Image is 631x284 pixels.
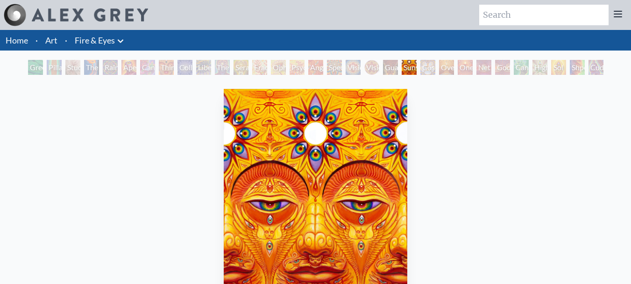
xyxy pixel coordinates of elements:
[234,60,248,75] div: Seraphic Transport Docking on the Third Eye
[588,60,603,75] div: Cuddle
[476,60,491,75] div: Net of Being
[75,34,115,47] a: Fire & Eyes
[327,60,342,75] div: Spectral Lotus
[383,60,398,75] div: Guardian of Infinite Vision
[570,60,585,75] div: Shpongled
[47,60,62,75] div: Pillar of Awareness
[6,35,28,45] a: Home
[32,30,42,51] li: ·
[402,60,417,75] div: Sunyata
[514,60,529,75] div: Cannafist
[103,60,118,75] div: Rainbow Eye Ripple
[458,60,473,75] div: One
[439,60,454,75] div: Oversoul
[121,60,136,75] div: Aperture
[65,60,80,75] div: Study for the Great Turn
[290,60,305,75] div: Psychomicrograph of a Fractal Paisley Cherub Feather Tip
[196,60,211,75] div: Liberation Through Seeing
[551,60,566,75] div: Sol Invictus
[495,60,510,75] div: Godself
[479,5,609,25] input: Search
[140,60,155,75] div: Cannabis Sutra
[271,60,286,75] div: Ophanic Eyelash
[252,60,267,75] div: Fractal Eyes
[177,60,192,75] div: Collective Vision
[308,60,323,75] div: Angel Skin
[159,60,174,75] div: Third Eye Tears of Joy
[45,34,57,47] a: Art
[84,60,99,75] div: The Torch
[61,30,71,51] li: ·
[532,60,547,75] div: Higher Vision
[346,60,361,75] div: Vision Crystal
[28,60,43,75] div: Green Hand
[364,60,379,75] div: Vision [PERSON_NAME]
[215,60,230,75] div: The Seer
[420,60,435,75] div: Cosmic Elf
